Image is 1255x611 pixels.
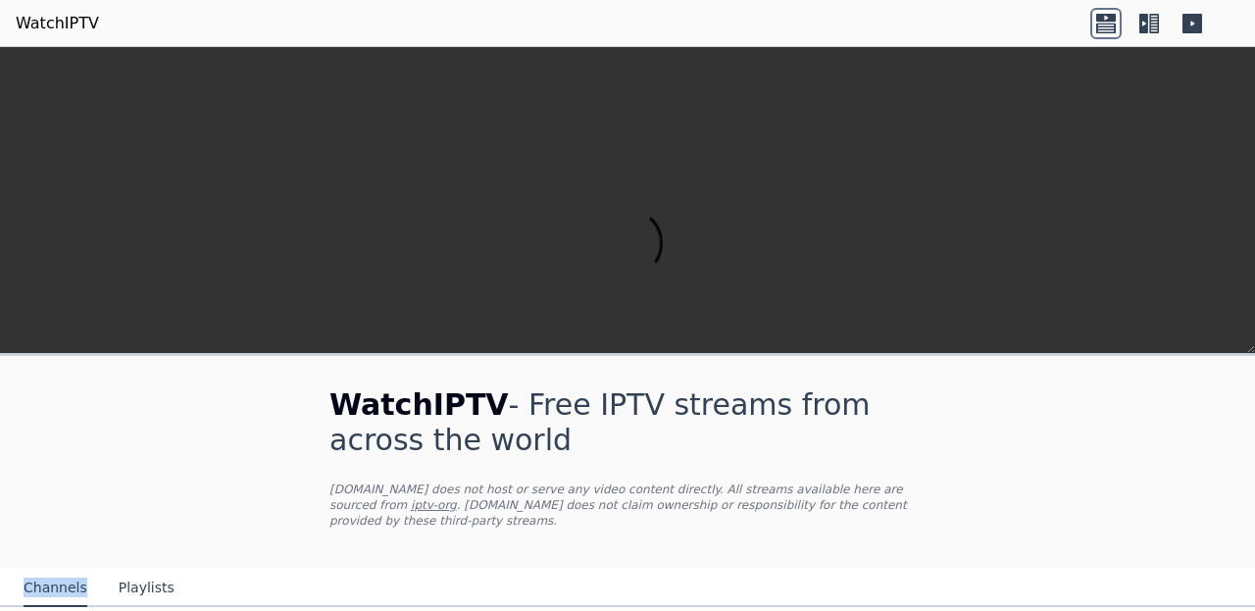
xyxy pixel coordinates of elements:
a: iptv-org [411,498,457,512]
span: WatchIPTV [329,387,509,422]
h1: - Free IPTV streams from across the world [329,387,926,458]
p: [DOMAIN_NAME] does not host or serve any video content directly. All streams available here are s... [329,482,926,529]
a: WatchIPTV [16,12,99,35]
button: Channels [24,570,87,607]
button: Playlists [119,570,175,607]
